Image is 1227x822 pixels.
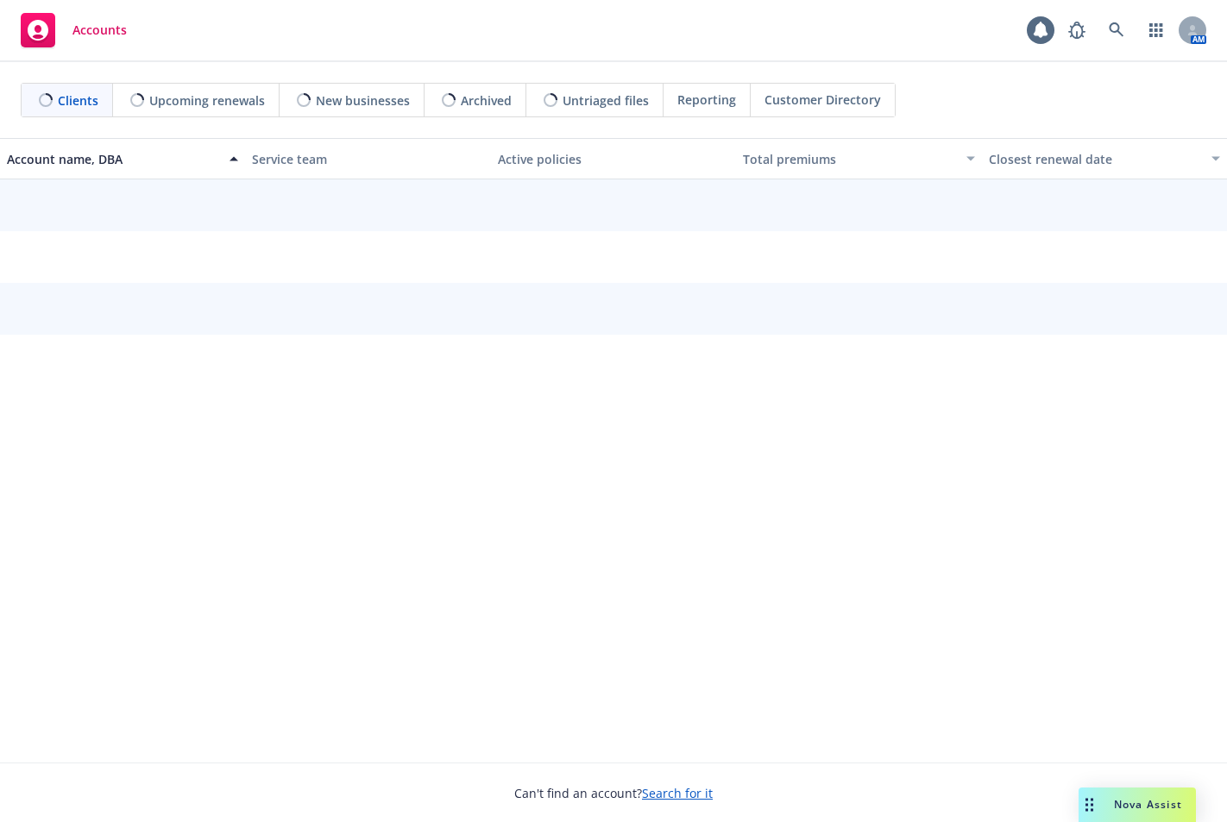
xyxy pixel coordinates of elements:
button: Nova Assist [1079,787,1196,822]
a: Search [1099,13,1134,47]
button: Total premiums [736,138,981,179]
span: New businesses [316,91,410,110]
span: Accounts [72,23,127,37]
span: Reporting [677,91,736,109]
span: Can't find an account? [514,784,713,802]
span: Untriaged files [563,91,649,110]
span: Nova Assist [1114,797,1182,812]
button: Service team [245,138,490,179]
div: Active policies [498,150,729,168]
a: Accounts [14,6,134,54]
a: Search for it [642,785,713,801]
div: Total premiums [743,150,955,168]
div: Account name, DBA [7,150,219,168]
span: Upcoming renewals [149,91,265,110]
button: Active policies [491,138,736,179]
a: Report a Bug [1060,13,1094,47]
div: Service team [252,150,483,168]
span: Customer Directory [765,91,881,109]
div: Closest renewal date [989,150,1201,168]
span: Clients [58,91,98,110]
span: Archived [461,91,512,110]
button: Closest renewal date [982,138,1227,179]
a: Switch app [1139,13,1174,47]
div: Drag to move [1079,787,1100,822]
